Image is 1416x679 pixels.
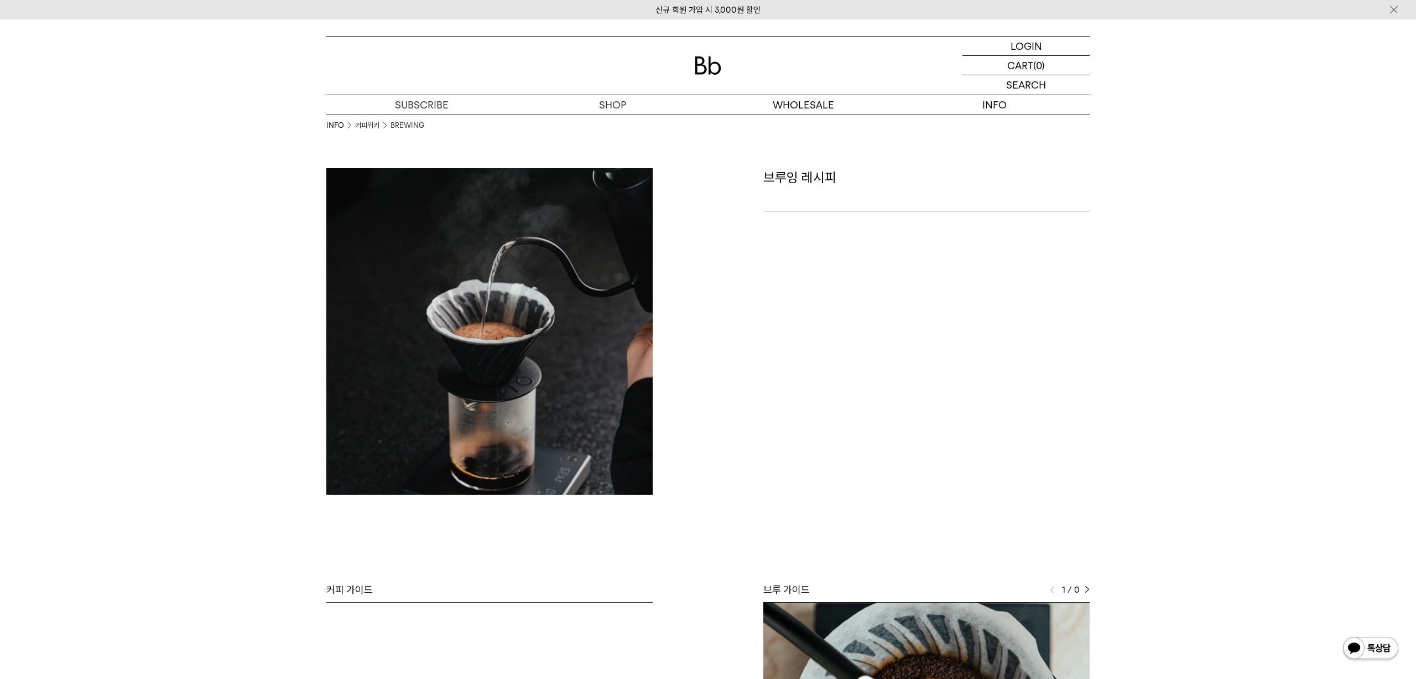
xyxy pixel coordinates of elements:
img: 카카오톡 채널 1:1 채팅 버튼 [1342,636,1399,662]
a: 신규 회원 가입 시 3,000원 할인 [655,5,761,15]
img: 로고 [695,56,721,75]
p: INFO [899,95,1090,115]
li: INFO [326,120,355,131]
div: 커피 가이드 [326,583,653,597]
a: 커피위키 [355,120,379,131]
span: 0 [1074,583,1079,597]
a: BREWING [391,120,424,131]
a: SHOP [517,95,708,115]
span: 1 [1060,583,1065,597]
a: SUBSCRIBE [326,95,517,115]
p: WHOLESALE [708,95,899,115]
p: (0) [1033,56,1045,75]
p: CART [1007,56,1033,75]
span: / [1068,583,1072,597]
img: 브루잉 레시피 [326,168,653,495]
a: CART (0) [962,56,1090,75]
p: 브루잉 레시피 [763,168,1090,205]
p: LOGIN [1011,37,1042,55]
p: SEARCH [1006,75,1046,95]
a: LOGIN [962,37,1090,56]
div: 브루 가이드 [763,583,1090,597]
